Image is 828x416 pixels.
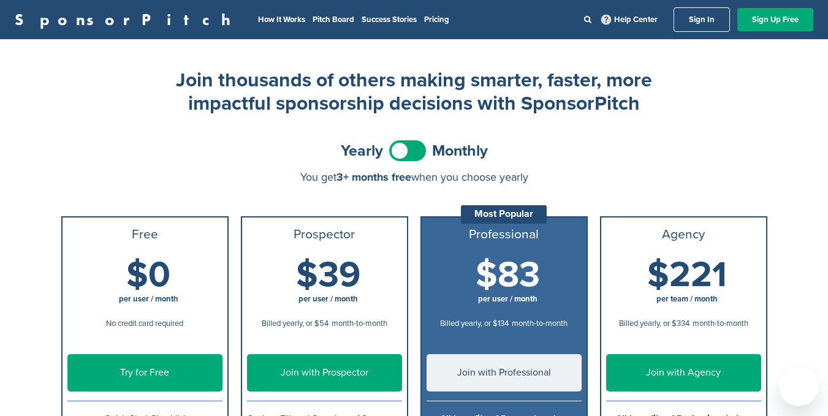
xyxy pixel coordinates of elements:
[693,319,748,328] span: month-to-month
[606,354,761,391] a: Join with Agency
[247,227,402,242] h3: Prospector
[15,12,238,28] a: SponsorPitch
[362,15,417,25] a: Success Stories
[440,319,509,328] span: Billed yearly, or $134
[476,254,540,297] span: $83
[67,227,222,242] h3: Free
[656,294,718,304] span: per team / month
[332,319,387,328] span: month-to-month
[478,294,537,304] span: per user / month
[737,8,813,31] a: Sign Up Free
[427,227,582,242] h3: Professional
[606,227,761,242] h3: Agency
[247,354,402,391] a: Join with Prospector
[61,171,767,183] div: You get when you choose yearly
[432,143,488,159] span: Monthly
[779,367,818,406] iframe: Button to launch messaging window
[262,319,329,328] span: Billed yearly, or $54
[619,319,689,328] span: Billed yearly, or $334
[126,254,170,297] span: $0
[169,69,659,116] h2: Join thousands of others making smarter, faster, more impactful sponsorship decisions with Sponso...
[106,319,183,328] span: No credit card required
[119,294,178,304] span: per user / month
[647,254,727,297] span: $221
[298,294,358,304] span: per user / month
[599,12,660,27] a: Help Center
[512,319,568,328] span: month-to-month
[67,354,222,391] a: Try for Free
[427,354,582,391] a: Join with Professional
[674,7,730,32] a: Sign In
[258,15,305,25] a: How It Works
[313,15,354,25] a: Pitch Board
[341,143,383,159] span: Yearly
[424,15,449,25] a: Pricing
[336,170,411,184] span: 3+ months free
[461,205,547,224] div: Most Popular
[296,254,360,297] span: $39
